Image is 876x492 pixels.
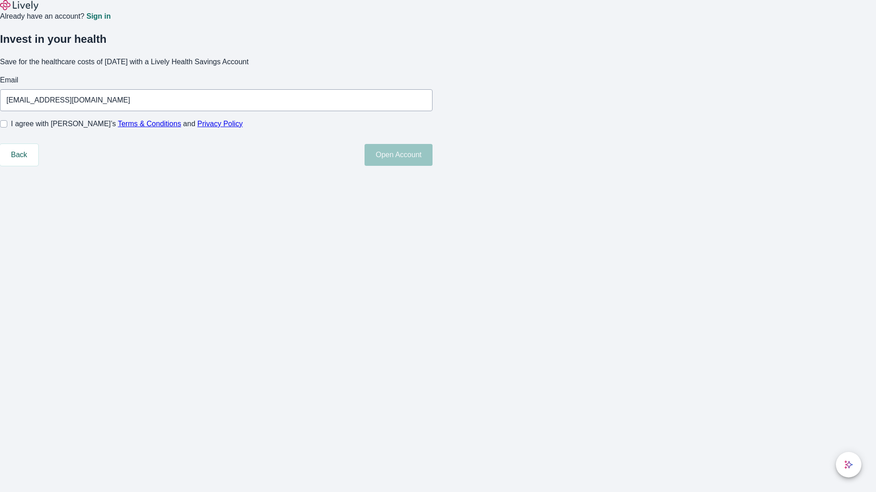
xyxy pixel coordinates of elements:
button: chat [836,452,861,477]
a: Sign in [86,13,110,20]
a: Privacy Policy [198,120,243,128]
a: Terms & Conditions [118,120,181,128]
svg: Lively AI Assistant [844,460,853,469]
span: I agree with [PERSON_NAME]’s and [11,118,243,129]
